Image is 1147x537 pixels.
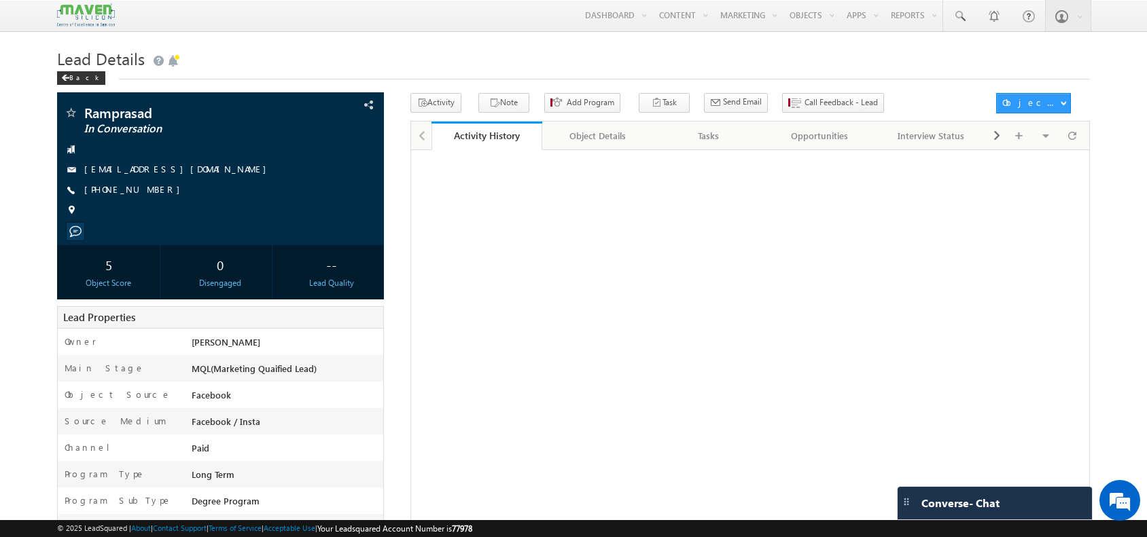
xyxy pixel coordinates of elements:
span: Lead Details [57,48,145,69]
div: 0 [173,252,268,277]
div: Facebook [188,388,383,407]
a: About [131,523,151,532]
div: Interview Status [887,128,975,144]
div: Tasks [665,128,753,144]
span: Send Email [723,96,762,108]
img: Custom Logo [57,3,114,27]
label: Program Type [65,468,145,480]
span: Your Leadsquared Account Number is [317,523,472,534]
button: Note [478,93,529,113]
div: Degree Program [188,494,383,513]
label: Owner [65,335,96,348]
div: Back [57,71,105,85]
a: Object Details [542,122,654,150]
div: Opportunities [775,128,864,144]
span: Lead Properties [63,310,135,324]
a: Activity History [431,122,543,150]
label: Source Medium [65,415,166,427]
span: [PHONE_NUMBER] [84,183,187,197]
span: © 2025 LeadSquared | | | | | [57,522,472,535]
a: Interview Status [876,122,987,150]
label: Program SubType [65,494,172,506]
span: Ramprasad [84,106,287,119]
button: Add Program [544,93,620,113]
a: Acceptable Use [264,523,315,532]
button: Activity [410,93,461,113]
a: Back [57,71,112,82]
div: Facebook / Insta [188,415,383,434]
span: [PERSON_NAME] [192,336,260,348]
label: Object Source [65,388,171,401]
span: 77978 [452,523,472,534]
div: Long Term [188,468,383,487]
div: Paid [188,441,383,460]
a: [EMAIL_ADDRESS][DOMAIN_NAME] [84,163,273,174]
img: carter-drag [901,496,912,507]
div: Lead Quality [284,277,380,289]
div: -- [284,252,380,277]
label: Channel [65,441,120,453]
button: Object Actions [996,93,1071,113]
a: Tasks [654,122,765,150]
div: Object Score [60,277,156,289]
button: Send Email [704,93,768,113]
div: Object Details [553,128,641,144]
span: Add Program [567,96,614,109]
button: Call Feedback - Lead [782,93,884,113]
span: In Conversation [84,122,287,136]
button: Task [639,93,690,113]
div: 5 [60,252,156,277]
span: Converse - Chat [921,497,1000,509]
a: Contact Support [153,523,207,532]
a: Opportunities [764,122,876,150]
span: Call Feedback - Lead [805,96,878,109]
div: Disengaged [173,277,268,289]
a: Terms of Service [209,523,262,532]
label: Main Stage [65,362,145,374]
div: Activity History [442,129,533,142]
div: Object Actions [1002,96,1060,109]
div: MQL(Marketing Quaified Lead) [188,362,383,381]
